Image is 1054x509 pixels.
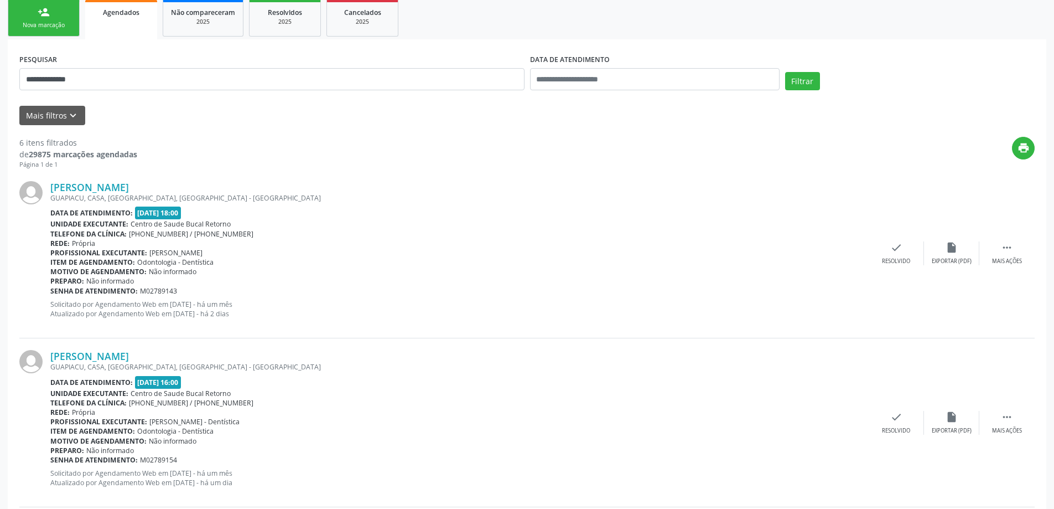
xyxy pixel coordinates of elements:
b: Preparo: [50,276,84,286]
span: [PERSON_NAME] [149,248,203,258]
div: Exportar (PDF) [932,427,972,435]
div: 2025 [335,18,390,26]
b: Unidade executante: [50,219,128,229]
div: de [19,148,137,160]
a: [PERSON_NAME] [50,181,129,193]
button: print [1012,137,1035,160]
div: 2025 [171,18,235,26]
b: Profissional executante: [50,417,147,426]
span: Odontologia - Dentística [137,426,214,436]
a: [PERSON_NAME] [50,350,129,362]
i: keyboard_arrow_down [67,110,79,122]
b: Rede: [50,239,70,248]
span: M02789143 [140,286,177,296]
div: GUAPIACU, CASA, [GEOGRAPHIC_DATA], [GEOGRAPHIC_DATA] - [GEOGRAPHIC_DATA] [50,193,869,203]
i: insert_drive_file [946,241,958,254]
div: person_add [38,6,50,18]
b: Unidade executante: [50,389,128,398]
b: Senha de atendimento: [50,455,138,465]
b: Senha de atendimento: [50,286,138,296]
i: check [890,241,902,254]
label: PESQUISAR [19,51,57,68]
button: Filtrar [785,72,820,91]
div: 6 itens filtrados [19,137,137,148]
img: img [19,181,43,204]
span: Agendados [103,8,139,17]
span: M02789154 [140,455,177,465]
img: img [19,350,43,373]
div: GUAPIACU, CASA, [GEOGRAPHIC_DATA], [GEOGRAPHIC_DATA] - [GEOGRAPHIC_DATA] [50,362,869,372]
label: DATA DE ATENDIMENTO [530,51,610,68]
b: Motivo de agendamento: [50,267,147,276]
span: Cancelados [344,8,381,17]
span: [PHONE_NUMBER] / [PHONE_NUMBER] [129,398,253,408]
b: Item de agendamento: [50,258,135,267]
i: insert_drive_file [946,411,958,423]
span: [PHONE_NUMBER] / [PHONE_NUMBER] [129,229,253,239]
span: Centro de Saude Bucal Retorno [131,219,231,229]
b: Telefone da clínica: [50,229,127,239]
i: print [1017,142,1030,154]
b: Motivo de agendamento: [50,436,147,446]
div: Resolvido [882,258,910,265]
span: Não informado [86,446,134,455]
strong: 29875 marcações agendadas [29,149,137,160]
b: Data de atendimento: [50,208,133,218]
div: Página 1 de 1 [19,160,137,169]
p: Solicitado por Agendamento Web em [DATE] - há um mês Atualizado por Agendamento Web em [DATE] - h... [50,300,869,318]
span: Odontologia - Dentística [137,258,214,267]
i: check [890,411,902,423]
b: Profissional executante: [50,248,147,258]
i:  [1001,411,1013,423]
div: Exportar (PDF) [932,258,972,265]
div: Resolvido [882,427,910,435]
i:  [1001,241,1013,254]
p: Solicitado por Agendamento Web em [DATE] - há um mês Atualizado por Agendamento Web em [DATE] - h... [50,469,869,487]
div: Nova marcação [16,21,71,29]
b: Preparo: [50,446,84,455]
span: Própria [72,408,95,417]
span: Resolvidos [268,8,302,17]
div: Mais ações [992,258,1022,265]
b: Data de atendimento: [50,378,133,387]
div: Mais ações [992,427,1022,435]
span: Não informado [86,276,134,286]
span: Não informado [149,436,196,446]
span: [PERSON_NAME] - Dentística [149,417,240,426]
span: Centro de Saude Bucal Retorno [131,389,231,398]
span: Não compareceram [171,8,235,17]
span: Própria [72,239,95,248]
span: [DATE] 18:00 [135,207,181,219]
b: Rede: [50,408,70,417]
div: 2025 [257,18,313,26]
b: Item de agendamento: [50,426,135,436]
b: Telefone da clínica: [50,398,127,408]
button: Mais filtroskeyboard_arrow_down [19,106,85,125]
span: [DATE] 16:00 [135,376,181,389]
span: Não informado [149,267,196,276]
